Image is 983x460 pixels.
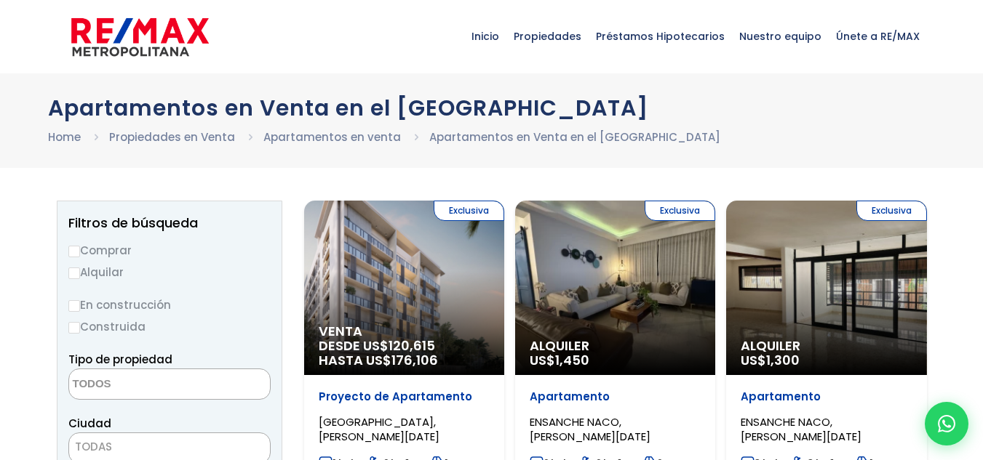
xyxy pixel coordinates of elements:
[319,339,490,368] span: DESDE US$
[555,351,589,369] span: 1,450
[68,416,111,431] span: Ciudad
[319,324,490,339] span: Venta
[530,339,701,353] span: Alquiler
[530,414,650,444] span: ENSANCHE NACO, [PERSON_NAME][DATE]
[69,437,270,457] span: TODAS
[68,263,271,281] label: Alquilar
[530,390,701,404] p: Apartamento
[68,241,271,259] label: Comprar
[741,351,800,369] span: US$
[389,336,435,355] span: 120,615
[71,15,209,59] img: remax-metropolitana-logo
[429,128,720,146] li: Apartamentos en Venta en el [GEOGRAPHIC_DATA]
[741,414,861,444] span: ENSANCHE NACO, [PERSON_NAME][DATE]
[391,351,438,369] span: 176,106
[48,95,936,121] h1: Apartamentos en Venta en el [GEOGRAPHIC_DATA]
[68,246,80,257] input: Comprar
[68,322,80,334] input: Construida
[319,353,490,368] span: HASTA US$
[68,352,172,367] span: Tipo de propiedad
[741,390,912,404] p: Apartamento
[109,129,235,145] a: Propiedades en Venta
[68,318,271,336] label: Construida
[645,201,715,221] span: Exclusiva
[741,339,912,353] span: Alquiler
[48,129,81,145] a: Home
[68,300,80,312] input: En construcción
[68,267,80,279] input: Alquilar
[68,296,271,314] label: En construcción
[69,369,210,400] textarea: Search
[319,390,490,404] p: Proyecto de Apartamento
[464,15,506,58] span: Inicio
[856,201,927,221] span: Exclusiva
[434,201,504,221] span: Exclusiva
[68,216,271,230] h2: Filtros de búsqueda
[75,439,112,454] span: TODAS
[829,15,927,58] span: Únete a RE/MAX
[589,15,732,58] span: Préstamos Hipotecarios
[766,351,800,369] span: 1,300
[506,15,589,58] span: Propiedades
[732,15,829,58] span: Nuestro equipo
[319,414,439,444] span: [GEOGRAPHIC_DATA], [PERSON_NAME][DATE]
[263,129,401,145] a: Apartamentos en venta
[530,351,589,369] span: US$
